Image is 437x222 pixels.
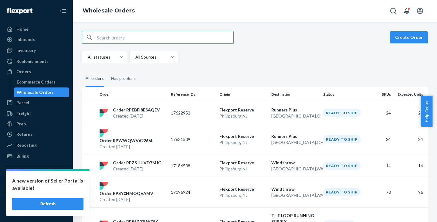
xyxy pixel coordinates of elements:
div: Parcel [16,100,29,106]
p: [GEOGRAPHIC_DATA] , WA [271,192,318,198]
th: Expected Units [393,87,428,102]
div: Freight [16,111,31,117]
div: Replenishments [16,58,49,64]
p: 17631509 [171,136,215,142]
td: 14 [369,155,393,177]
p: Phillipsburg , NJ [219,113,266,119]
a: Wholesale Orders [83,7,135,14]
p: Runners Plus [271,107,318,113]
input: All statuses [87,54,88,60]
div: Billing [16,153,29,159]
a: Returns [4,129,69,139]
a: Prep [4,119,69,129]
a: Inbounds [4,35,69,44]
div: Prep [16,121,26,127]
th: Reference IDs [168,87,217,102]
button: Fast Tags [4,198,69,208]
p: 17096924 [171,189,215,195]
div: Inventory [16,47,36,53]
th: SKUs [369,87,393,102]
a: Parcel [4,98,69,108]
th: Status [321,87,369,102]
p: Phillipsburg , NJ [219,192,266,198]
button: Help Center [421,96,432,127]
p: Order RPZSJJUVD7MJC [113,160,161,166]
a: Home [4,24,69,34]
a: Inventory [4,46,69,55]
p: Windthrow [271,186,318,192]
p: Created [DATE] [100,144,153,150]
img: flexport logo [100,182,108,190]
div: Ready to ship [323,162,361,170]
button: Open Search Box [387,5,399,17]
div: All orders [86,70,104,87]
div: Ready to ship [323,188,361,196]
button: Create Order [390,31,428,43]
td: 24 [369,102,393,124]
img: flexport logo [100,162,108,170]
button: Open notifications [401,5,413,17]
td: 24 [393,102,428,124]
div: Has problem [111,70,135,86]
div: Inbounds [16,36,35,43]
p: Order RPWWQWV62266L [100,138,153,144]
p: [GEOGRAPHIC_DATA] , WA [271,166,318,172]
p: Created [DATE] [100,196,153,203]
p: Flexport Reserve [219,186,266,192]
p: 17186508 [171,163,215,169]
div: Ready to ship [323,135,361,143]
th: Destination [269,87,321,102]
img: flexport logo [100,129,108,138]
button: Open account menu [414,5,426,17]
a: Freight [4,109,69,118]
p: 17622952 [171,110,215,116]
p: Flexport Reserve [219,160,266,166]
td: 24 [393,124,428,155]
ol: breadcrumbs [78,2,140,20]
div: Wholesale Orders [17,89,54,95]
input: Search orders [97,31,233,43]
p: Phillipsburg , NJ [219,166,266,172]
th: Order [97,87,168,102]
div: Home [16,26,29,32]
a: Add Integration [4,183,69,190]
p: Runners Plus [271,133,318,139]
button: Close Navigation [57,5,69,17]
p: Windthrow [271,160,318,166]
p: Order RPSY0HMOQVAMV [100,190,153,196]
p: Phillipsburg , NJ [219,139,266,145]
a: Orders [4,67,69,77]
p: Order RPEBFI8ESAQEV [113,107,160,113]
a: Add Fast Tag [4,210,69,217]
p: Created [DATE] [113,113,160,119]
p: Flexport Reserve [219,133,266,139]
button: Integrations [4,171,69,181]
div: Orders [16,69,31,75]
td: 70 [369,177,393,207]
a: Reporting [4,140,69,150]
p: Created [DATE] [113,166,161,172]
td: 14 [393,155,428,177]
p: [GEOGRAPHIC_DATA] , OH [271,139,318,145]
a: Billing [4,151,69,161]
div: Ecommerce Orders [17,79,56,85]
td: 24 [369,124,393,155]
th: Origin [217,87,269,102]
p: [GEOGRAPHIC_DATA] , OH [271,113,318,119]
a: Ecommerce Orders [14,77,69,87]
img: flexport logo [100,109,108,117]
div: Returns [16,131,32,137]
td: 96 [393,177,428,207]
div: Ready to ship [323,109,361,117]
div: Reporting [16,142,37,148]
img: Flexport logo [7,8,32,14]
a: Wholesale Orders [14,87,69,97]
a: Replenishments [4,56,69,66]
p: Flexport Reserve [219,107,266,113]
p: A new version of Seller Portal is available! [12,177,83,192]
button: Refresh [12,198,83,210]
